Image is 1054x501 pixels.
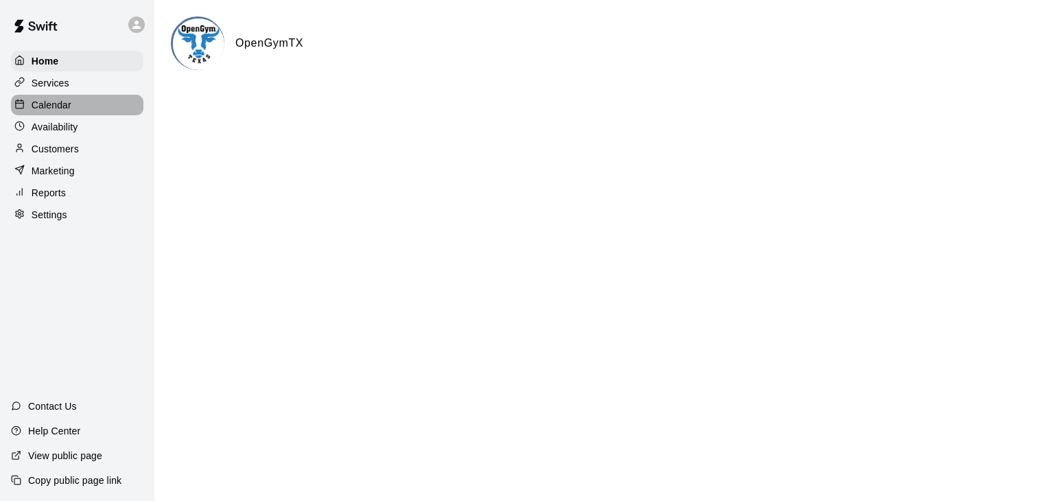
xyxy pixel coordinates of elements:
p: Reports [32,186,66,200]
p: Calendar [32,98,71,112]
p: Help Center [28,424,80,438]
a: Home [11,51,143,71]
a: Availability [11,117,143,137]
a: Marketing [11,161,143,181]
p: Contact Us [28,399,77,413]
p: Services [32,76,69,90]
img: OpenGymTX logo [173,19,224,70]
a: Settings [11,205,143,225]
a: Reports [11,183,143,203]
p: Settings [32,208,67,222]
p: Availability [32,120,78,134]
p: Customers [32,142,79,156]
p: Copy public page link [28,474,121,487]
p: Marketing [32,164,75,178]
a: Services [11,73,143,93]
p: View public page [28,449,102,463]
h6: OpenGymTX [235,34,303,52]
a: Customers [11,139,143,159]
p: Home [32,54,59,68]
a: Calendar [11,95,143,115]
